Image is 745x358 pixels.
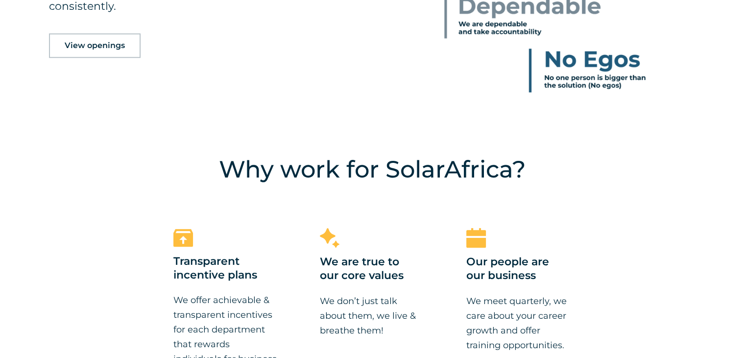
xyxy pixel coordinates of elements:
[173,255,279,283] h3: Transparent incentive plans
[320,255,425,283] h3: We are true to our core values
[466,255,572,283] h3: Our people are our business
[140,152,605,186] h4: Why work for SolarAfrica?
[320,294,425,338] p: We don’t just talk about them, we live & breathe them!
[65,42,125,50] span: View openings
[49,33,141,58] a: View openings
[466,294,572,353] p: We meet quarterly, we care about your career growth and offer training opportunities.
